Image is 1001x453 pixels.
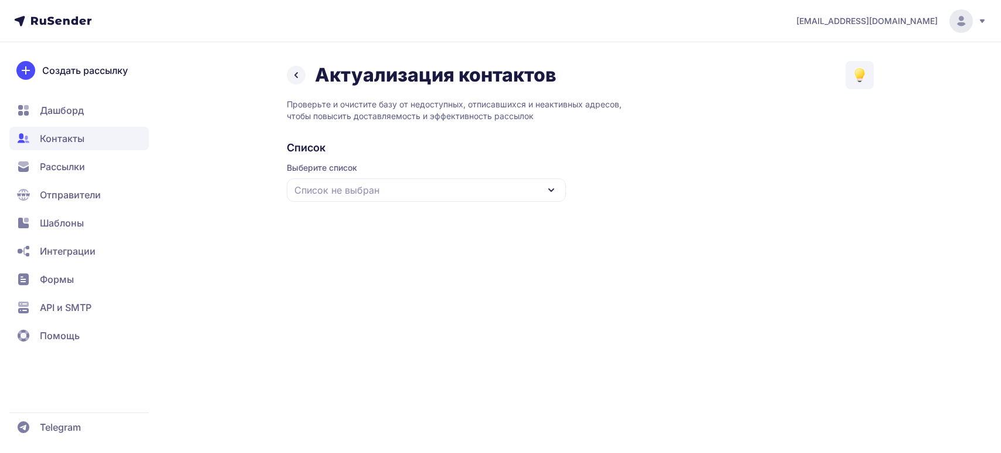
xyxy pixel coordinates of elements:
[287,162,566,174] span: Выберите список
[287,99,874,122] p: Проверьте и очистите базу от недоступных, отписавшихся и неактивных адресов, чтобы повысить доста...
[40,244,96,258] span: Интеграции
[40,329,80,343] span: Помощь
[9,415,149,439] a: Telegram
[40,420,81,434] span: Telegram
[40,272,74,286] span: Формы
[40,188,101,202] span: Отправители
[40,103,84,117] span: Дашборд
[40,300,91,315] span: API и SMTP
[294,183,379,197] span: Список не выбран
[287,141,874,155] h2: Список
[40,216,84,230] span: Шаблоны
[315,63,557,87] h1: Актуализация контактов
[40,160,85,174] span: Рассылки
[796,15,938,27] span: [EMAIL_ADDRESS][DOMAIN_NAME]
[40,131,84,146] span: Контакты
[42,63,128,77] span: Создать рассылку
